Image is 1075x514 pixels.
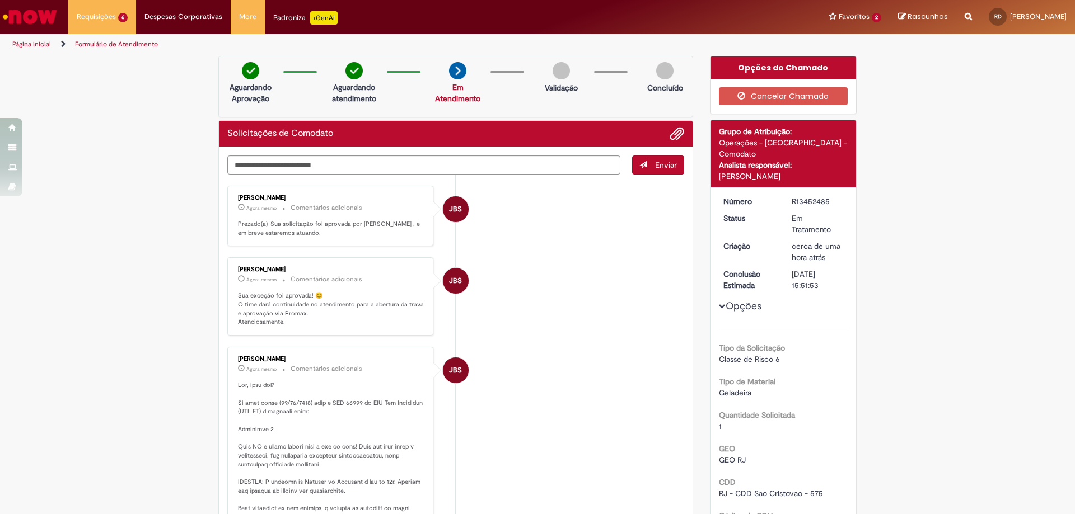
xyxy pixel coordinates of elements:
[908,11,948,22] span: Rascunhos
[647,82,683,93] p: Concluído
[449,62,466,79] img: arrow-next.png
[238,291,424,327] p: Sua exceção foi aprovada! 😊 O time dará continuidade no atendimento para a abertura da trava e ap...
[1010,12,1067,21] span: [PERSON_NAME]
[246,205,277,211] span: Agora mesmo
[327,82,381,104] p: Aguardando atendimento
[8,34,708,55] ul: Trilhas de página
[792,241,840,262] time: 27/08/2025 13:39:14
[246,205,277,211] time: 27/08/2025 14:51:53
[719,376,775,386] b: Tipo de Material
[792,241,840,262] span: cerca de uma hora atrás
[246,276,277,283] time: 27/08/2025 14:51:44
[310,11,338,25] p: +GenAi
[792,196,844,207] div: R13452485
[792,268,844,291] div: [DATE] 15:51:53
[553,62,570,79] img: img-circle-grey.png
[719,455,746,465] span: GEO RJ
[719,410,795,420] b: Quantidade Solicitada
[719,126,848,137] div: Grupo de Atribuição:
[449,267,462,294] span: JBS
[291,364,362,374] small: Comentários adicionais
[223,82,278,104] p: Aguardando Aprovação
[238,195,424,201] div: [PERSON_NAME]
[872,13,881,22] span: 2
[273,11,338,25] div: Padroniza
[994,13,1002,20] span: RD
[715,268,784,291] dt: Conclusão Estimada
[443,357,469,383] div: Jacqueline Batista Shiota
[719,421,722,431] span: 1
[656,62,674,79] img: img-circle-grey.png
[75,40,158,49] a: Formulário de Atendimento
[719,354,780,364] span: Classe de Risco 6
[246,366,277,372] time: 27/08/2025 14:51:38
[345,62,363,79] img: check-circle-green.png
[77,11,116,22] span: Requisições
[711,56,857,79] div: Opções do Chamado
[242,62,259,79] img: check-circle-green.png
[719,444,735,454] b: GEO
[792,241,844,263] div: 27/08/2025 13:39:14
[227,155,620,175] textarea: Digite sua mensagem aqui...
[792,213,844,235] div: Em Tratamento
[435,82,480,103] a: Em Atendimento
[719,388,751,398] span: Geladeira
[443,196,469,222] div: Jacqueline Batista Shiota
[238,266,424,273] div: [PERSON_NAME]
[715,196,784,207] dt: Número
[291,275,362,284] small: Comentários adicionais
[449,196,462,223] span: JBS
[719,159,848,171] div: Analista responsável:
[719,171,848,182] div: [PERSON_NAME]
[898,12,948,22] a: Rascunhos
[545,82,578,93] p: Validação
[238,220,424,237] p: Prezado(a), Sua solicitação foi aprovada por [PERSON_NAME] , e em breve estaremos atuando.
[670,126,684,141] button: Adicionar anexos
[719,87,848,105] button: Cancelar Chamado
[227,129,333,139] h2: Solicitações de Comodato Histórico de tíquete
[239,11,256,22] span: More
[144,11,222,22] span: Despesas Corporativas
[719,477,736,487] b: CDD
[719,137,848,159] div: Operações - [GEOGRAPHIC_DATA] - Comodato
[238,356,424,362] div: [PERSON_NAME]
[715,241,784,252] dt: Criação
[715,213,784,224] dt: Status
[291,203,362,213] small: Comentários adicionais
[655,160,677,170] span: Enviar
[719,488,823,498] span: RJ - CDD Sao Cristovao - 575
[12,40,51,49] a: Página inicial
[246,366,277,372] span: Agora mesmo
[246,276,277,283] span: Agora mesmo
[632,155,684,175] button: Enviar
[118,13,128,22] span: 6
[839,11,870,22] span: Favoritos
[443,268,469,294] div: Jacqueline Batista Shiota
[1,6,59,28] img: ServiceNow
[719,343,785,353] b: Tipo da Solicitação
[449,357,462,384] span: JBS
